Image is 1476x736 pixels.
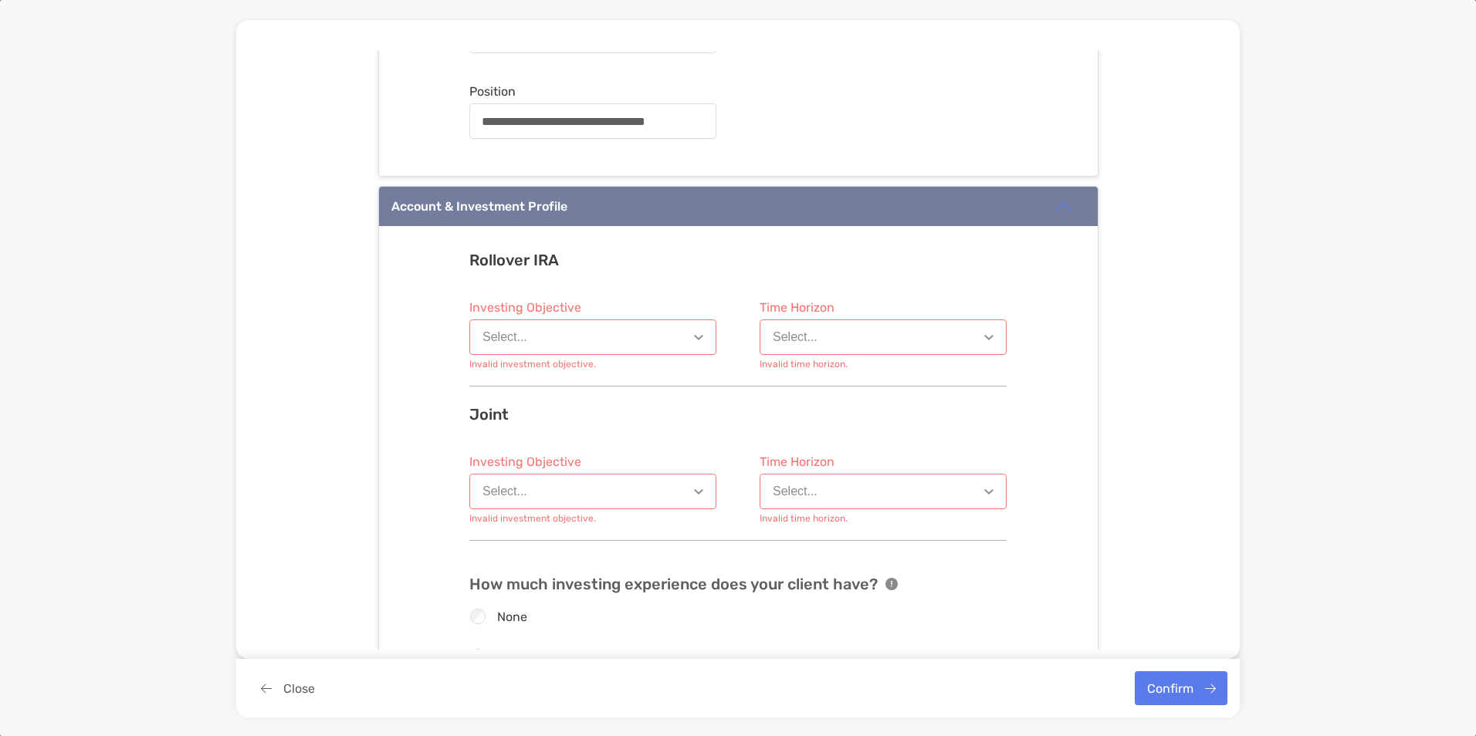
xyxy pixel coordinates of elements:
div: Invalid investment objective. [469,513,616,524]
button: Select... [760,474,1007,509]
h3: How much investing experience does your client have? [469,575,878,593]
div: Select... [482,484,527,498]
button: Select... [469,474,716,509]
h3: Rollover IRA [469,251,1007,269]
span: Investing Objective [469,300,716,315]
div: Account & Investment Profile [391,199,567,214]
label: None [497,610,527,623]
button: Confirm [1135,671,1227,705]
h3: Joint [469,405,1007,424]
img: Open dropdown arrow [984,489,994,495]
span: Position [469,84,716,99]
img: Open dropdown arrow [694,489,703,495]
span: Time Horizon [760,300,1007,315]
div: Select... [482,330,527,344]
span: Time Horizon [760,454,1007,469]
img: icon arrow [1055,198,1073,216]
button: Select... [760,319,1007,355]
span: Investing Objective [469,454,716,469]
input: Position [470,115,716,128]
img: Open dropdown arrow [694,335,703,340]
div: Select... [773,484,818,498]
div: Invalid investment objective. [469,359,616,370]
div: Invalid time horizon. [760,513,906,524]
div: Select... [773,330,818,344]
img: Open dropdown arrow [984,335,994,340]
button: Select... [469,319,716,355]
div: Invalid time horizon. [760,359,906,370]
button: Close [249,671,327,705]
